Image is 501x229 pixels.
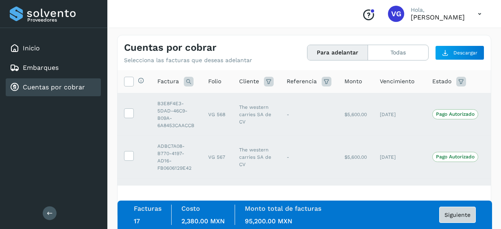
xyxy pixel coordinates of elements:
[134,205,161,212] label: Facturas
[453,49,477,56] span: Descargar
[134,217,140,225] span: 17
[233,178,280,221] td: The western carries SA de CV
[432,77,451,86] span: Estado
[202,136,233,178] td: VG 567
[23,64,59,71] a: Embarques
[202,178,233,221] td: VG 564
[233,136,280,178] td: The western carries SA de CV
[380,77,414,86] span: Vencimiento
[202,93,233,136] td: VG 568
[239,77,259,86] span: Cliente
[245,205,321,212] label: Monto total de facturas
[157,77,179,86] span: Factura
[23,83,85,91] a: Cuentas por cobrar
[439,207,476,223] button: Siguiente
[151,136,202,178] td: ADBC7A08-B770-4197-AD16-FB0606129E42
[181,217,225,225] span: 2,380.00 MXN
[373,93,426,136] td: [DATE]
[436,111,475,117] p: Pago Autorizado
[124,42,216,54] h4: Cuentas por cobrar
[338,178,373,221] td: $5,600.00
[435,45,484,60] button: Descargar
[411,13,465,21] p: VIRIDIANA GONZALEZ MENDOZA
[124,57,252,64] p: Selecciona las facturas que deseas adelantar
[287,77,317,86] span: Referencia
[368,45,428,60] button: Todas
[27,17,98,23] p: Proveedores
[338,93,373,136] td: $5,600.00
[280,136,338,178] td: -
[444,212,471,218] span: Siguiente
[233,93,280,136] td: The western carries SA de CV
[373,178,426,221] td: [DATE]
[181,205,200,212] label: Costo
[6,39,101,57] div: Inicio
[436,154,475,160] p: Pago Autorizado
[344,77,362,86] span: Monto
[280,93,338,136] td: -
[373,136,426,178] td: [DATE]
[411,6,465,13] p: Hola,
[245,217,292,225] span: 95,200.00 MXN
[307,45,368,60] button: Para adelantar
[6,78,101,96] div: Cuentas por cobrar
[338,136,373,178] td: $5,600.00
[151,93,202,136] td: B3E8F4E3-5DAD-46C9-B09A-6A8453CAACCB
[23,44,40,52] a: Inicio
[280,178,338,221] td: -
[151,178,202,221] td: 8FC94E3E-2C0C-4A36-B394-E31E246E7081
[208,77,221,86] span: Folio
[6,59,101,77] div: Embarques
